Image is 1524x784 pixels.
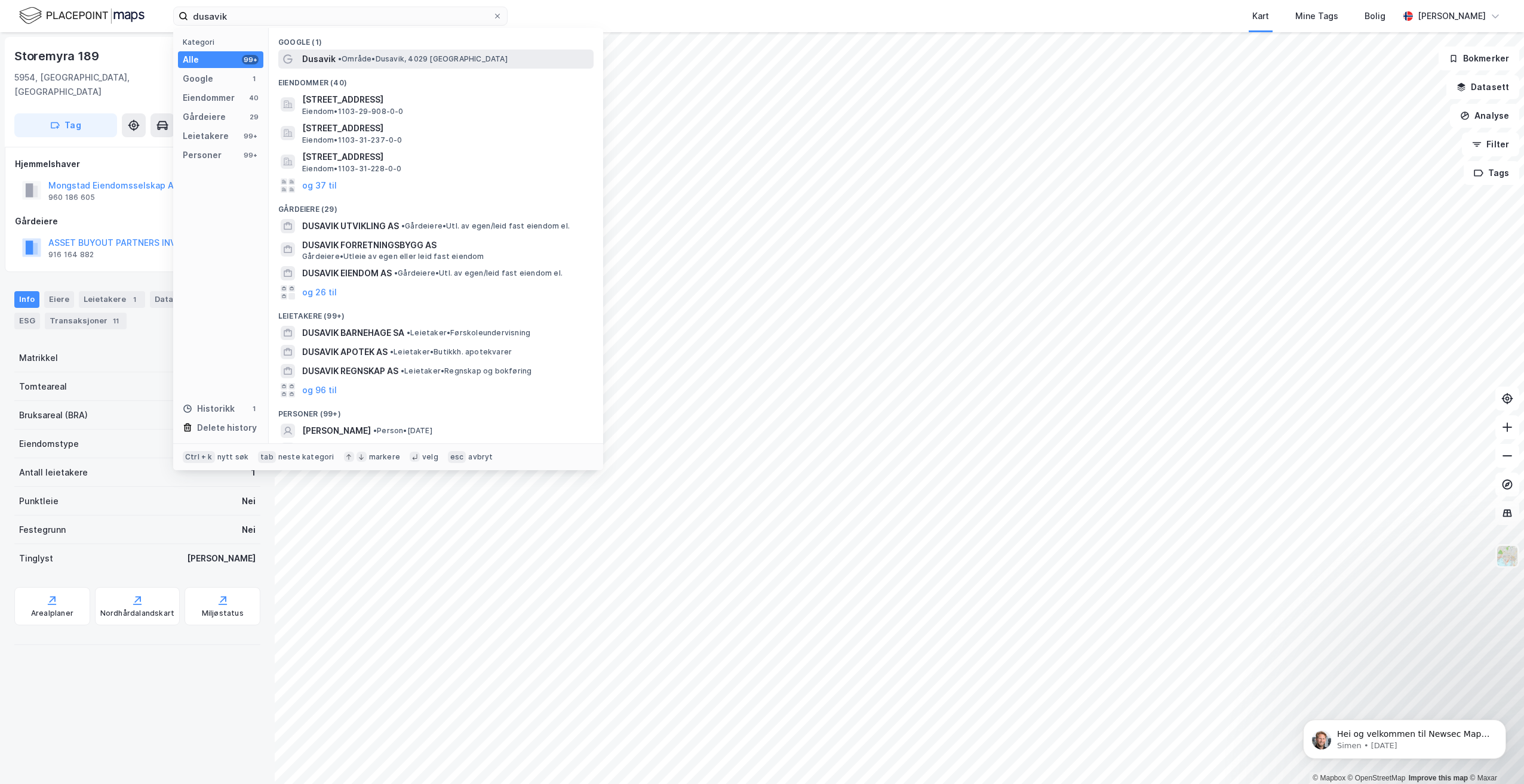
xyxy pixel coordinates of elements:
div: Eiendomstype [19,437,79,451]
div: Festegrunn [19,523,66,537]
div: ESG [14,313,40,329]
span: Område • Dusavik, 4029 [GEOGRAPHIC_DATA] [338,54,508,64]
button: Filter [1462,132,1519,156]
div: 960 186 605 [48,193,95,202]
span: Gårdeiere • Utl. av egen/leid fast eiendom el. [394,268,563,278]
span: DUSAVIK UTVIKLING AS [302,219,399,233]
button: Datasett [1446,75,1519,99]
div: Tinglyst [19,551,53,566]
div: Nei [242,494,256,508]
div: Arealplaner [31,609,73,618]
img: logo.f888ab2527a4732fd821a326f86c7f29.svg [19,5,145,26]
span: Leietaker • Førskoleundervisning [407,328,530,338]
span: Person • [DATE] [373,426,432,436]
div: Leietakere [183,129,229,143]
div: Bolig [1365,9,1385,23]
span: Eiendom • 1103-31-237-0-0 [302,135,402,145]
button: og 26 til [302,285,337,300]
div: Ctrl + k [183,451,215,463]
div: Eiere [44,291,74,308]
div: Storemyra 189 [14,47,101,66]
div: Kart [1252,9,1269,23]
div: Mine Tags [1295,9,1338,23]
div: Google [183,72,213,86]
div: Personer (99+) [269,400,603,421]
span: • [390,347,394,356]
div: Leietakere (99+) [269,302,603,323]
input: Søk på adresse, matrikkel, gårdeiere, leietakere eller personer [188,7,493,25]
button: Tags [1464,161,1519,185]
button: Bokmerker [1439,47,1519,70]
span: • [407,328,410,337]
div: velg [422,452,438,462]
div: 99+ [242,150,259,160]
div: 916 164 882 [48,250,94,260]
span: Gårdeiere • Utl. av egen/leid fast eiendom el. [401,221,570,231]
div: 29 [249,112,259,122]
div: Antall leietakere [19,465,88,480]
div: avbryt [468,452,493,462]
div: Matrikkel [19,351,58,365]
div: 99+ [242,131,259,141]
div: Google (1) [269,28,603,50]
div: [PERSON_NAME] [1418,9,1486,23]
span: • [401,366,404,375]
span: Dusavik [302,52,336,66]
div: Gårdeiere [15,214,260,229]
div: 1 [128,294,140,305]
div: Nordhårdalandskart [100,609,175,618]
div: Punktleie [19,494,59,508]
div: Personer [183,148,222,162]
div: markere [369,452,400,462]
div: Miljøstatus [202,609,244,618]
span: Leietaker • Butikkh. apotekvarer [390,347,512,357]
div: Eiendommer (40) [269,69,603,90]
div: 1 [249,74,259,84]
span: [STREET_ADDRESS] [302,150,589,164]
button: Tag [14,113,117,137]
button: og 37 til [302,178,337,193]
span: • [338,54,342,63]
div: Gårdeiere (29) [269,195,603,217]
div: 99+ [242,55,259,64]
div: tab [258,451,276,463]
div: Transaksjoner [45,313,127,329]
iframe: Intercom notifications message [1285,695,1524,778]
div: 1 [251,465,256,480]
div: [PERSON_NAME] [187,551,256,566]
div: Tomteareal [19,379,67,394]
span: Gårdeiere • Utleie av egen eller leid fast eiendom [302,252,484,261]
div: neste kategori [278,452,334,462]
a: Mapbox [1313,774,1345,782]
a: Improve this map [1409,774,1468,782]
span: DUSAVIK EIENDOM AS [302,266,392,280]
div: Eiendommer [183,91,235,105]
div: Alle [183,53,199,67]
div: Delete history [197,421,257,435]
div: Info [14,291,39,308]
img: Z [1496,545,1519,567]
span: • [401,221,405,230]
div: 11 [110,315,122,327]
div: esc [448,451,466,463]
div: Kategori [183,38,263,47]
div: Hjemmelshaver [15,157,260,171]
span: Leietaker • Regnskap og bokføring [401,366,531,376]
div: Nei [242,523,256,537]
a: OpenStreetMap [1348,774,1406,782]
div: Leietakere [79,291,145,308]
div: 40 [249,93,259,103]
div: 1 [249,404,259,413]
button: og 96 til [302,383,337,397]
div: Historikk [183,402,235,416]
span: Eiendom • 1103-31-228-0-0 [302,164,402,174]
span: DUSAVIK FORRETNINGSBYGG AS [302,238,589,252]
span: DUSAVIK BARNEHAGE SA [302,326,404,340]
button: Analyse [1450,104,1519,128]
span: [STREET_ADDRESS] [302,92,589,107]
span: • [394,268,398,277]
